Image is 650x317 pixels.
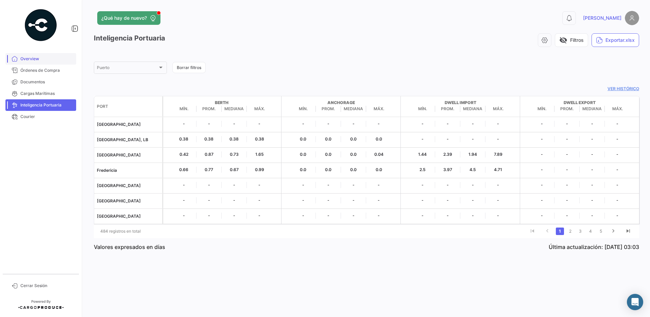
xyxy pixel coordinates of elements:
span: 1.94 [460,151,485,157]
a: 2 [566,228,574,235]
span: - [485,182,511,188]
span: Documentos [20,79,73,85]
span: - [554,136,580,142]
span: - [341,197,366,203]
span: - [410,121,435,127]
span: - [529,182,554,188]
img: powered-by.png [24,8,58,42]
span: Port [97,103,108,110]
span: - [435,121,460,127]
span: 2.5 [410,167,435,173]
a: Overview [5,53,76,65]
span: - [460,136,485,142]
span: - [580,213,605,219]
span: 0.0 [291,151,316,157]
span: - [435,213,460,219]
a: 4 [586,228,595,235]
span: - [485,213,511,219]
span: - [485,136,511,142]
a: Inteligencia Portuaria [5,99,76,111]
span: 0.0 [341,167,366,173]
a: Documentos [5,76,76,88]
span: Máx. [247,106,272,112]
span: 4.5 [460,167,485,173]
span: Cargas Marítimas [20,90,73,97]
span: 7.89 [485,151,511,157]
span: - [435,197,460,203]
span: - [316,213,341,219]
span: - [529,167,554,173]
button: visibility_offFiltros [555,33,588,47]
li: page 2 [565,226,575,237]
a: 3 [576,228,584,235]
span: Prom. [435,106,460,112]
img: placeholder-user.png [625,11,639,25]
span: Prom. [554,106,580,112]
span: Cerrar Sesión [20,283,73,289]
span: - [554,151,580,157]
span: - [316,182,341,188]
span: - [366,182,391,188]
span: - [529,136,554,142]
span: Mín. [291,106,316,112]
div: Abrir Intercom Messenger [627,294,643,310]
span: - [529,151,554,157]
p: [GEOGRAPHIC_DATA] [97,198,159,204]
p: [GEOGRAPHIC_DATA] [97,152,159,158]
span: Órdenes de Compra [20,67,73,73]
p: Fredericia [97,167,159,173]
span: Mín. [529,106,554,112]
span: - [580,121,605,127]
div: 484 registros en total [94,223,202,240]
span: - [291,213,316,219]
span: - [366,197,391,203]
span: - [435,136,460,142]
span: 0.0 [316,136,341,142]
span: Mediana [341,106,366,112]
span: 0.77 [196,167,222,173]
span: - [580,151,605,157]
a: Órdenes de Compra [5,65,76,76]
span: - [460,182,485,188]
span: - [291,121,316,127]
li: page 5 [596,226,606,237]
span: - [580,167,605,173]
span: ¿Qué hay de nuevo? [101,15,147,21]
span: Inteligencia Portuaria [20,102,73,108]
strong: Dwell Import [410,100,511,106]
span: Máx. [605,106,630,112]
span: - [196,197,222,203]
span: - [605,182,630,188]
span: Puerto [97,66,158,71]
li: page 4 [585,226,596,237]
span: - [247,197,272,203]
span: - [222,182,247,188]
p: [GEOGRAPHIC_DATA] [97,183,159,189]
span: 0.0 [316,151,341,157]
a: Ver histórico [94,86,639,92]
span: 0.38 [222,136,247,142]
li: page 3 [575,226,585,237]
span: 0.0 [366,136,391,142]
span: 1.44 [410,151,435,157]
span: - [410,136,435,142]
button: Exportar.xlsx [592,33,639,47]
span: 0.38 [247,136,272,142]
span: - [171,213,196,219]
span: - [529,197,554,203]
p: [GEOGRAPHIC_DATA], LB [97,137,159,143]
span: - [554,121,580,127]
span: Mediana [460,106,485,112]
span: 0.0 [341,136,366,142]
span: Máx. [485,106,511,112]
span: - [554,197,580,203]
span: - [171,121,196,127]
a: go to last page [622,228,635,235]
span: - [196,182,222,188]
span: 3.97 [435,167,460,173]
span: - [460,197,485,203]
h3: Inteligencia Portuaria [94,33,165,43]
span: - [605,197,630,203]
button: ¿Qué hay de nuevo? [97,11,160,25]
span: - [605,121,630,127]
